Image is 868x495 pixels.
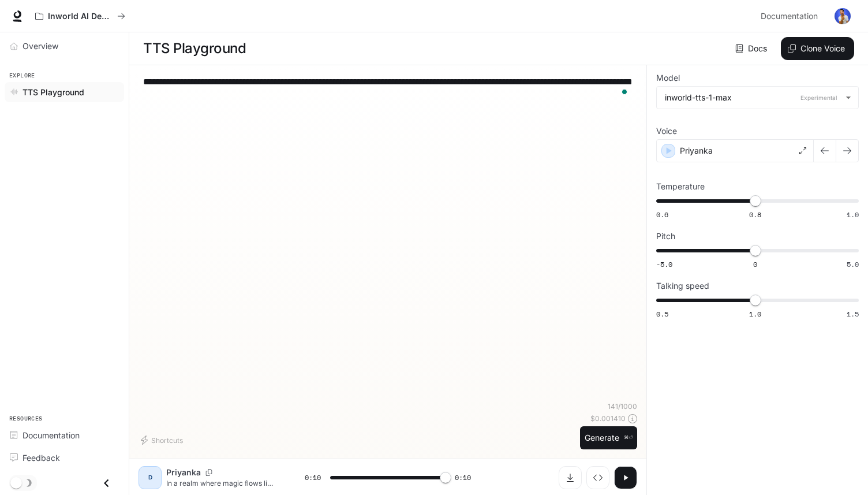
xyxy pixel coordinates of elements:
[30,5,130,28] button: All workspaces
[656,210,668,219] span: 0.6
[48,12,113,21] p: Inworld AI Demos
[166,467,201,478] p: Priyanka
[656,282,709,290] p: Talking speed
[624,434,633,441] p: ⌘⏎
[5,82,124,102] a: TTS Playground
[5,448,124,468] a: Feedback
[656,309,668,319] span: 0.5
[656,74,680,82] p: Model
[656,259,672,269] span: -5.0
[761,9,818,24] span: Documentation
[10,476,22,489] span: Dark mode toggle
[141,468,159,487] div: D
[23,86,84,98] span: TTS Playground
[23,40,58,52] span: Overview
[665,92,840,103] div: inworld-tts-1-max
[23,452,60,464] span: Feedback
[305,472,321,483] span: 0:10
[128,68,194,76] div: Keywords by Traffic
[749,309,761,319] span: 1.0
[5,425,124,445] a: Documentation
[166,478,277,488] p: In a realm where magic flows like rivers and dragons soar through crimson skies, a hero's journey...
[5,36,124,56] a: Overview
[781,37,854,60] button: Clone Voice
[30,30,82,39] div: Domain: [URL]
[835,8,851,24] img: User avatar
[44,68,103,76] div: Domain Overview
[656,127,677,135] p: Voice
[139,431,188,449] button: Shortcuts
[798,92,840,103] p: Experimental
[847,210,859,219] span: 1.0
[455,472,471,483] span: 0:10
[847,309,859,319] span: 1.5
[733,37,772,60] a: Docs
[201,469,217,476] button: Copy Voice ID
[656,183,705,191] p: Temperature
[656,232,675,240] p: Pitch
[590,414,626,423] p: $ 0.001410
[586,466,609,489] button: Inspect
[143,75,633,102] textarea: To enrich screen reader interactions, please activate Accessibility in Grammarly extension settings
[680,145,713,157] p: Priyanka
[93,471,119,495] button: Close drawer
[831,5,854,28] button: User avatar
[18,30,28,39] img: website_grey.svg
[608,401,637,411] p: 141 / 1000
[18,18,28,28] img: logo_orange.svg
[143,37,246,60] h1: TTS Playground
[753,259,757,269] span: 0
[32,18,57,28] div: v 4.0.24
[756,5,826,28] a: Documentation
[559,466,582,489] button: Download audio
[847,259,859,269] span: 5.0
[115,67,124,76] img: tab_keywords_by_traffic_grey.svg
[749,210,761,219] span: 0.8
[657,87,858,109] div: inworld-tts-1-maxExperimental
[23,429,80,441] span: Documentation
[31,67,40,76] img: tab_domain_overview_orange.svg
[580,426,637,450] button: Generate⌘⏎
